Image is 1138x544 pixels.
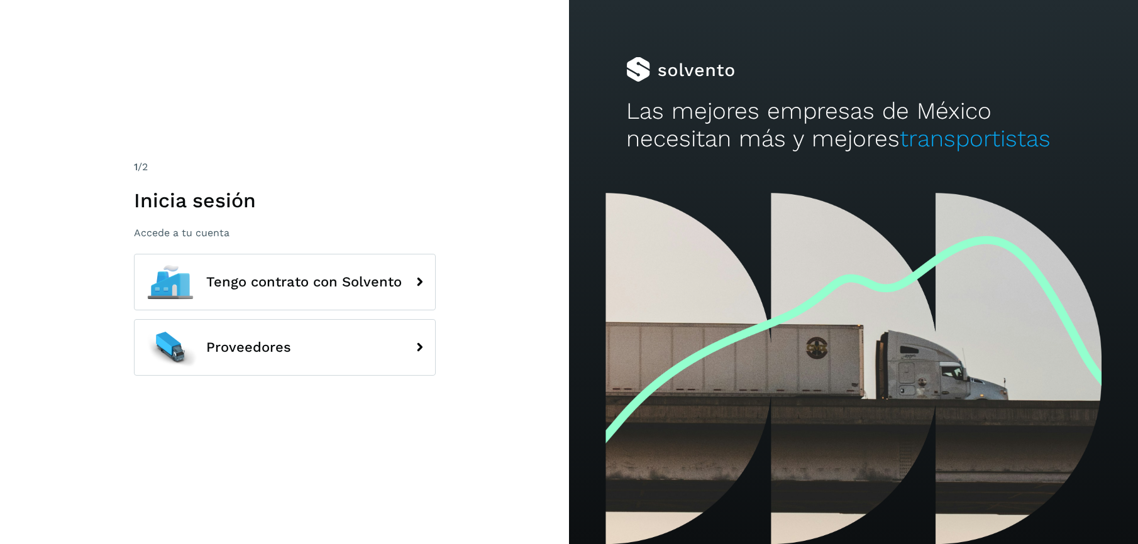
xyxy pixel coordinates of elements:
[134,319,436,376] button: Proveedores
[134,254,436,310] button: Tengo contrato con Solvento
[134,188,436,212] h1: Inicia sesión
[900,125,1051,152] span: transportistas
[134,161,138,173] span: 1
[134,227,436,239] p: Accede a tu cuenta
[206,275,402,290] span: Tengo contrato con Solvento
[626,97,1081,153] h2: Las mejores empresas de México necesitan más y mejores
[134,160,436,175] div: /2
[206,340,291,355] span: Proveedores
